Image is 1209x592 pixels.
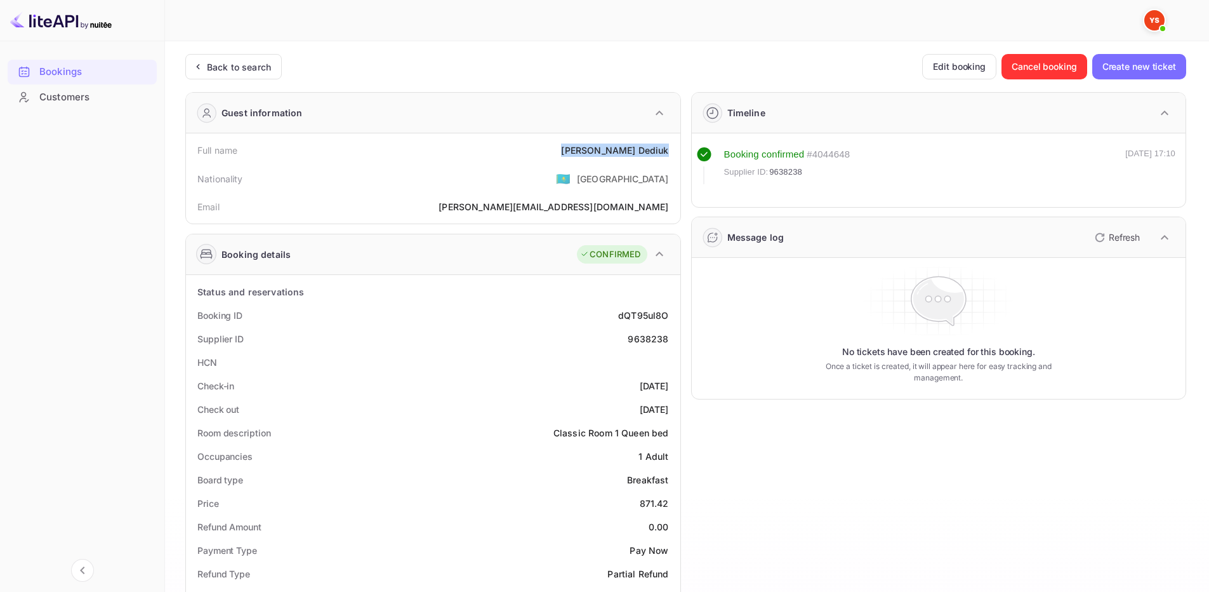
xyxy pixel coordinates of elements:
[640,497,669,510] div: 871.42
[628,332,668,346] div: 9638238
[39,90,150,105] div: Customers
[1144,10,1165,30] img: Yandex Support
[630,544,668,557] div: Pay Now
[724,147,805,162] div: Booking confirmed
[607,567,668,581] div: Partial Refund
[197,309,242,322] div: Booking ID
[197,403,239,416] div: Check out
[1087,227,1145,248] button: Refresh
[221,106,303,119] div: Guest information
[1092,54,1186,79] button: Create new ticket
[10,10,112,30] img: LiteAPI logo
[197,567,250,581] div: Refund Type
[8,85,157,110] div: Customers
[553,426,669,440] div: Classic Room 1 Queen bed
[807,147,850,162] div: # 4044648
[724,166,769,178] span: Supplier ID:
[197,520,261,534] div: Refund Amount
[1125,147,1175,184] div: [DATE] 17:10
[221,248,291,261] div: Booking details
[197,356,217,369] div: HCN
[197,285,304,299] div: Status and reservations
[197,497,219,510] div: Price
[71,559,94,582] button: Collapse navigation
[207,60,271,74] div: Back to search
[638,450,668,463] div: 1 Adult
[197,379,234,393] div: Check-in
[580,248,640,261] div: CONFIRMED
[627,473,668,487] div: Breakfast
[561,144,668,157] div: [PERSON_NAME] Dediuk
[39,65,150,79] div: Bookings
[727,231,784,244] div: Message log
[439,200,668,213] div: [PERSON_NAME][EMAIL_ADDRESS][DOMAIN_NAME]
[556,167,571,190] span: United States
[640,403,669,416] div: [DATE]
[922,54,996,79] button: Edit booking
[8,60,157,83] a: Bookings
[640,379,669,393] div: [DATE]
[1109,231,1140,244] p: Refresh
[197,473,243,487] div: Board type
[618,309,668,322] div: dQT95ul8O
[197,426,270,440] div: Room description
[649,520,669,534] div: 0.00
[577,172,669,185] div: [GEOGRAPHIC_DATA]
[197,200,220,213] div: Email
[727,106,765,119] div: Timeline
[197,450,253,463] div: Occupancies
[8,85,157,109] a: Customers
[769,166,802,178] span: 9638238
[197,332,244,346] div: Supplier ID
[197,544,257,557] div: Payment Type
[842,346,1035,358] p: No tickets have been created for this booking.
[197,144,237,157] div: Full name
[8,60,157,84] div: Bookings
[197,172,243,185] div: Nationality
[805,361,1071,384] p: Once a ticket is created, it will appear here for easy tracking and management.
[1001,54,1087,79] button: Cancel booking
